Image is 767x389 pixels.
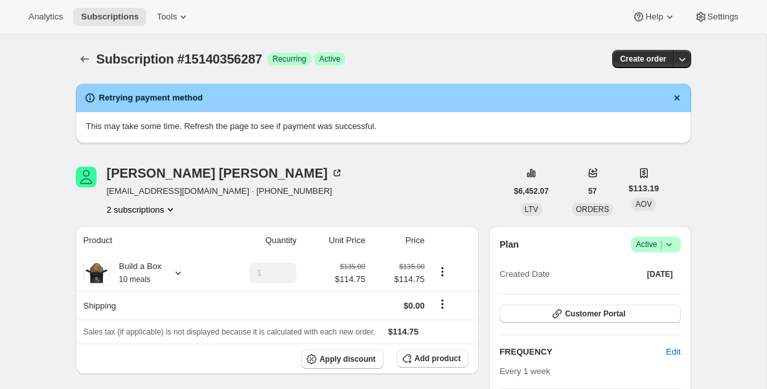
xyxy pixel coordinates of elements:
span: Analytics [29,12,63,22]
button: Subscriptions [76,50,94,68]
span: AOV [635,200,652,209]
span: Sales tax (if applicable) is not displayed because it is calculated with each new order. [84,327,376,336]
div: [PERSON_NAME] [PERSON_NAME] [107,167,343,180]
button: $6,452.07 [507,182,556,200]
span: Customer Portal [565,309,625,319]
button: Product actions [107,203,177,216]
span: Every 1 week [499,366,550,376]
span: Tools [157,12,177,22]
span: $0.00 [404,301,425,311]
span: Subscriptions [81,12,139,22]
th: Product [76,226,215,255]
th: Quantity [215,226,301,255]
span: Active [636,238,676,251]
span: $6,452.07 [514,186,549,196]
span: Edit [666,346,680,359]
button: Customer Portal [499,305,680,323]
span: ORDERS [576,205,609,214]
h2: FREQUENCY [499,346,666,359]
img: product img [84,260,109,286]
p: This may take some time. Refresh the page to see if payment was successful. [86,120,681,133]
button: Settings [687,8,746,26]
button: Product actions [432,265,453,279]
span: $114.75 [373,273,425,286]
span: $114.75 [388,327,418,336]
button: Add product [396,349,468,368]
button: Create order [612,50,674,68]
small: $135.00 [340,263,365,270]
span: Settings [707,12,738,22]
button: [DATE] [639,265,681,283]
button: Dismiss notification [668,89,686,107]
span: Recurring [273,54,306,64]
button: Analytics [21,8,71,26]
span: $113.19 [628,182,659,195]
span: [EMAIL_ADDRESS][DOMAIN_NAME] · [PHONE_NUMBER] [107,185,343,198]
button: Help [624,8,683,26]
th: Price [369,226,429,255]
button: Edit [658,342,688,362]
span: [DATE] [647,269,673,279]
span: Create order [620,54,666,64]
small: $135.00 [399,263,424,270]
span: $114.75 [335,273,365,286]
span: | [660,239,662,250]
button: Tools [149,8,198,26]
button: Subscriptions [73,8,146,26]
button: 57 [580,182,604,200]
h2: Plan [499,238,519,251]
div: Build a Box [109,260,162,286]
span: Apply discount [319,354,376,364]
small: 10 meals [119,275,151,284]
span: Created Date [499,268,549,281]
th: Shipping [76,291,215,320]
span: 57 [588,186,597,196]
th: Unit Price [301,226,369,255]
span: Subscription #15140356287 [97,52,262,66]
span: Luis Penafiel [76,167,97,187]
h2: Retrying payment method [99,91,203,104]
span: Help [645,12,663,22]
span: LTV [525,205,538,214]
span: Add product [415,353,461,364]
button: Apply discount [301,349,383,369]
span: Active [319,54,341,64]
button: Shipping actions [432,297,453,311]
